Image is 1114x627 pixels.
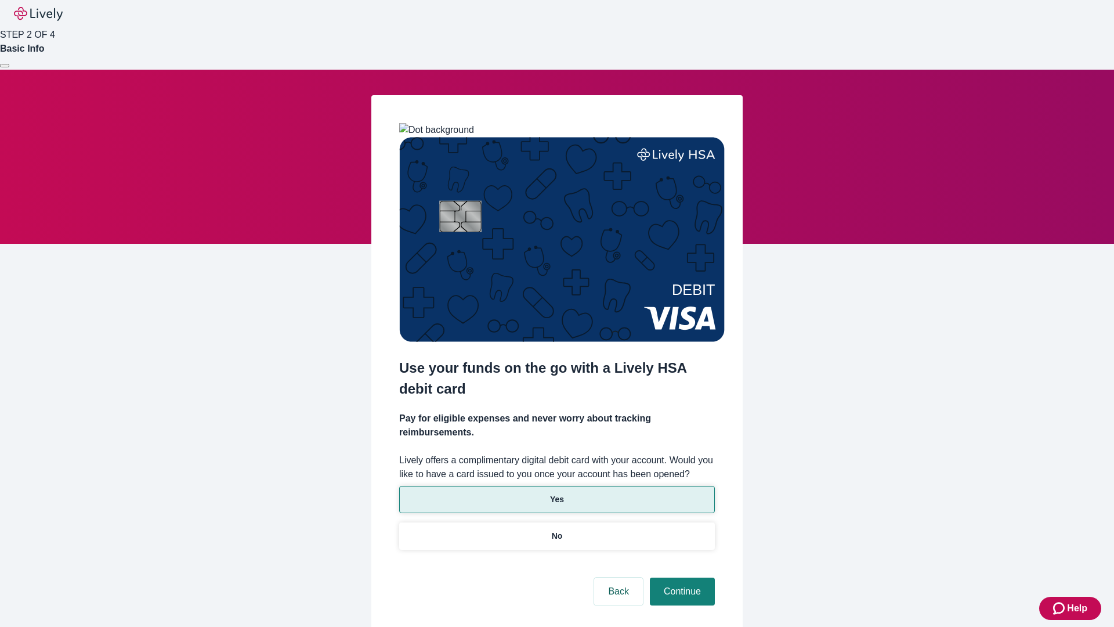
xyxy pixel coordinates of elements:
[399,358,715,399] h2: Use your funds on the go with a Lively HSA debit card
[399,123,474,137] img: Dot background
[594,578,643,606] button: Back
[1039,597,1101,620] button: Zendesk support iconHelp
[552,530,563,542] p: No
[1067,601,1087,615] span: Help
[399,522,715,550] button: No
[1053,601,1067,615] svg: Zendesk support icon
[399,453,715,481] label: Lively offers a complimentary digital debit card with your account. Would you like to have a card...
[650,578,715,606] button: Continue
[399,486,715,513] button: Yes
[399,137,725,342] img: Debit card
[399,412,715,439] h4: Pay for eligible expenses and never worry about tracking reimbursements.
[550,493,564,506] p: Yes
[14,7,63,21] img: Lively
